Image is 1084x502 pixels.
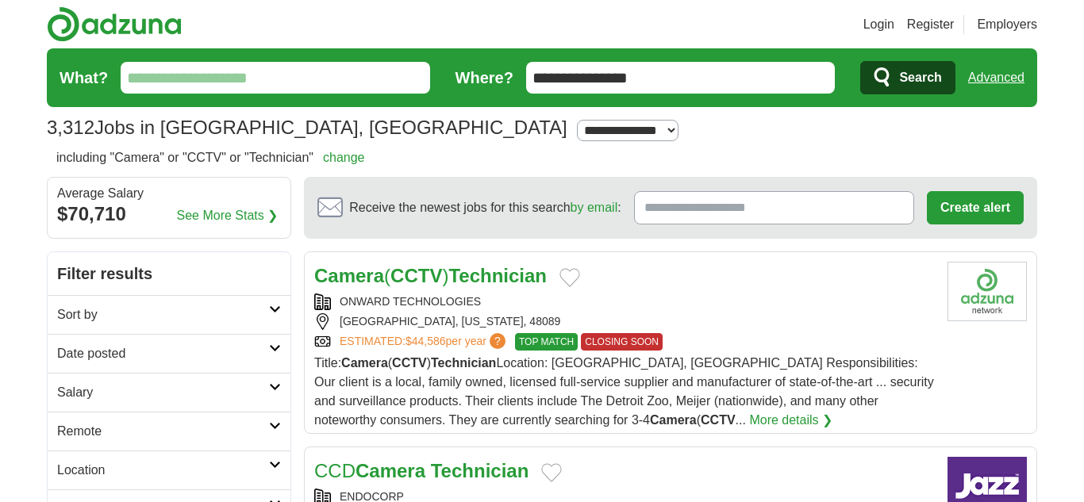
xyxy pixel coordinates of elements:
[48,412,290,450] a: Remote
[48,252,290,295] h2: Filter results
[314,293,935,310] div: ONWARD TECHNOLOGIES
[314,460,529,481] a: CCDCamera Technician
[47,6,182,42] img: Adzuna logo
[349,198,621,217] span: Receive the newest jobs for this search :
[60,66,108,90] label: What?
[57,344,269,363] h2: Date posted
[57,200,281,228] div: $70,710
[48,373,290,412] a: Salary
[57,305,269,324] h2: Sort by
[860,61,955,94] button: Search
[490,333,505,349] span: ?
[749,411,832,430] a: More details ❯
[515,333,578,351] span: TOP MATCH
[323,151,365,164] a: change
[977,15,1037,34] a: Employers
[56,148,364,167] h2: including "Camera" or "CCTV" or "Technician"
[559,268,580,287] button: Add to favorite jobs
[899,62,941,94] span: Search
[456,66,513,90] label: Where?
[48,450,290,489] a: Location
[48,295,290,334] a: Sort by
[406,335,446,347] span: $44,586
[390,265,442,286] strong: CCTV
[907,15,955,34] a: Register
[927,191,1024,224] button: Create alert
[48,334,290,373] a: Date posted
[340,333,509,351] a: ESTIMATED:$44,586per year?
[356,460,425,481] strong: Camera
[314,265,384,286] strong: Camera
[701,413,736,427] strong: CCTV
[57,383,269,402] h2: Salary
[581,333,663,351] span: CLOSING SOON
[392,356,427,370] strong: CCTV
[650,413,697,427] strong: Camera
[314,356,934,427] span: Title: ( ) Location: [GEOGRAPHIC_DATA], [GEOGRAPHIC_DATA] Responsibilities: Our client is a local...
[431,356,496,370] strong: Technician
[571,201,618,214] a: by email
[341,356,388,370] strong: Camera
[448,265,547,286] strong: Technician
[431,460,529,481] strong: Technician
[177,206,279,225] a: See More Stats ❯
[57,461,269,480] h2: Location
[948,262,1027,321] img: Company logo
[314,313,935,330] div: [GEOGRAPHIC_DATA], [US_STATE], 48089
[57,422,269,441] h2: Remote
[314,265,547,286] a: Camera(CCTV)Technician
[57,187,281,200] div: Average Salary
[968,62,1024,94] a: Advanced
[47,113,94,142] span: 3,312
[47,117,567,138] h1: Jobs in [GEOGRAPHIC_DATA], [GEOGRAPHIC_DATA]
[863,15,894,34] a: Login
[541,463,562,482] button: Add to favorite jobs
